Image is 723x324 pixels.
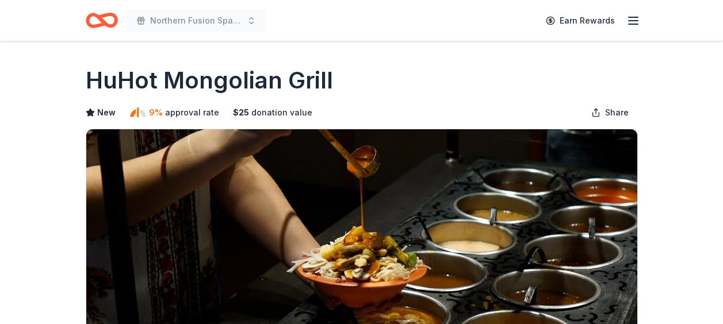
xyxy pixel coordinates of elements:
[165,106,219,119] span: approval rate
[149,106,163,119] span: 9%
[150,14,242,28] span: Northern Fusion Spaghetti Fundraiser
[251,106,312,119] span: donation value
[97,106,116,119] span: New
[127,9,265,32] button: Northern Fusion Spaghetti Fundraiser
[582,101,638,124] button: Share
[86,64,333,97] h1: HuHot Mongolian Grill
[233,106,249,119] span: $ 25
[605,106,629,119] span: Share
[539,10,622,31] a: Earn Rewards
[86,7,118,34] a: Home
